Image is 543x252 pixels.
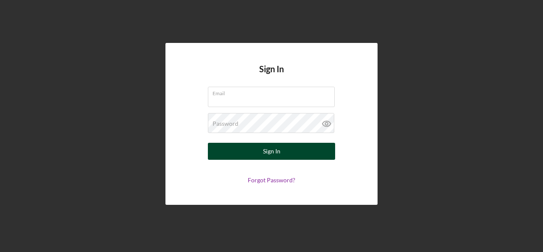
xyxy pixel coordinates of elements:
a: Forgot Password? [248,176,295,184]
label: Email [213,87,335,96]
button: Sign In [208,143,335,160]
label: Password [213,120,238,127]
div: Sign In [263,143,280,160]
h4: Sign In [259,64,284,87]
